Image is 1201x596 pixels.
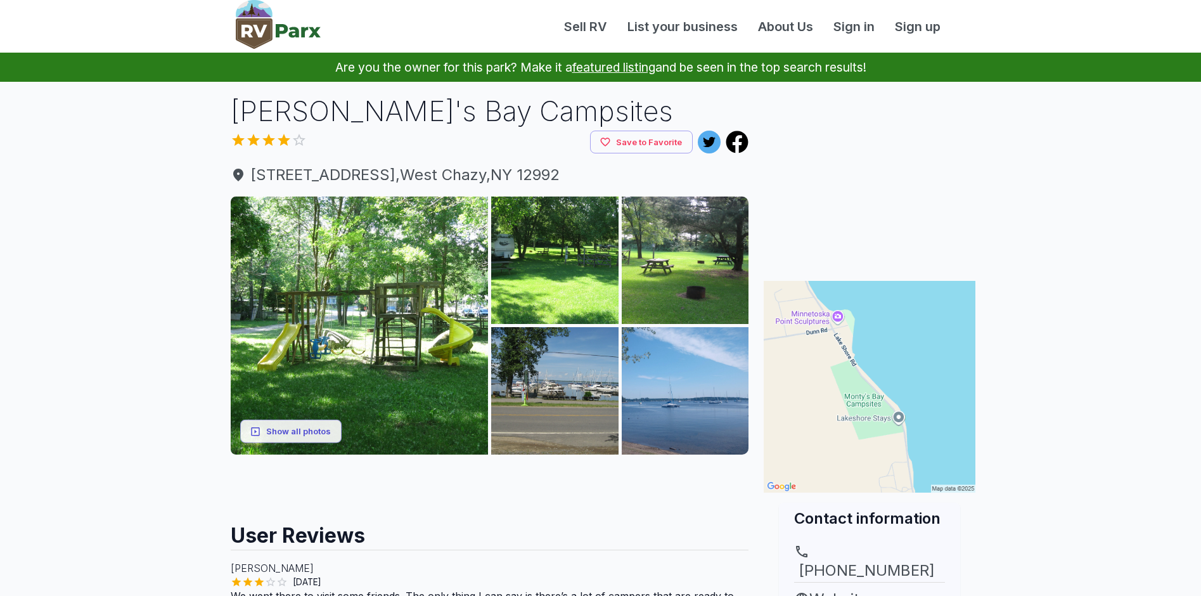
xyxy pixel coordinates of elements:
[590,131,693,154] button: Save to Favorite
[617,17,748,36] a: List your business
[748,17,823,36] a: About Us
[231,92,749,131] h1: [PERSON_NAME]'s Bay Campsites
[764,281,975,493] img: Map for Monty's Bay Campsites
[491,197,619,324] img: AAcXr8o-6ZwHwhLrD3w74kxCTO0R91F5h2fy-AIDP1zRVSWmcWsdXQGtNAlQL3IdR_viz2qwWJRjQIg8S3Q0iKnoToZ_TlZlp...
[288,576,326,588] span: [DATE]
[764,92,975,250] iframe: Advertisement
[240,420,342,443] button: Show all photos
[823,17,885,36] a: Sign in
[622,327,749,455] img: AAcXr8p-pTOTemSPAUkYK0kHYhtsBCtXkcESH16Zh7z_667WcDsn-fsddF7D371nAJpfE86OGvrmhQ2bgNWw4NDAvRTNr6zU0...
[231,164,749,186] span: [STREET_ADDRESS] , West Chazy , NY 12992
[572,60,655,75] a: featured listing
[885,17,951,36] a: Sign up
[231,560,749,576] p: [PERSON_NAME]
[15,53,1186,82] p: Are you the owner for this park? Make it a and be seen in the top search results!
[794,508,945,529] h2: Contact information
[231,164,749,186] a: [STREET_ADDRESS],West Chazy,NY 12992
[622,197,749,324] img: AAcXr8rVkXBhhXf17d9-YcImGWRWX0QSmVXbg5Zmu5d6TElx5-jhHukq9IdV3vwgB-86qlp3E5DQDG-Eq729BcoDkyC4vDDEk...
[231,197,489,455] img: AAcXr8rF_VaSdWO8iMfgeWaJZG1OvcHBWJ2JKB5-ZzKWpSZ2oiCalyLFygR-1yux4lGy8GKmMRvbcQOw38F37lmkfoSN-uZDW...
[231,512,749,550] h2: User Reviews
[554,17,617,36] a: Sell RV
[794,544,945,582] a: [PHONE_NUMBER]
[231,455,749,512] iframe: Advertisement
[491,327,619,455] img: AAcXr8rrnfqw49fMUGaoCbPzhA30taCqiiWTBc0kZIpSUpfjImMByUiEmH1xBbY1mel8z_sihPmSGscG241sJKuCBg-9FgdRR...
